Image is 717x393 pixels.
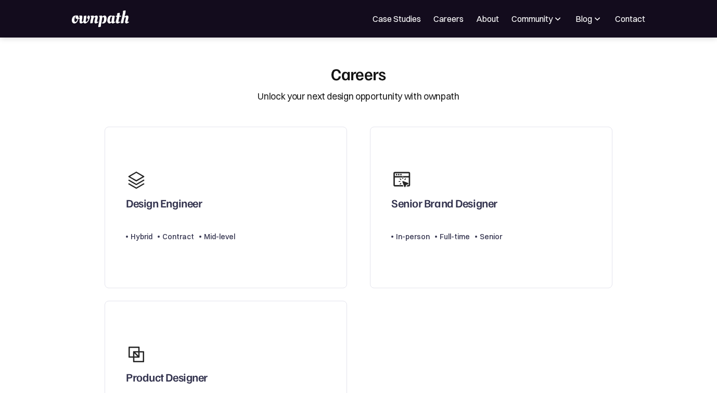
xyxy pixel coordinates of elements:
div: Community [511,13,553,25]
div: Product Designer [126,370,208,389]
a: About [476,13,499,25]
div: Senior [480,230,502,243]
a: Careers [433,13,464,25]
div: Full-time [440,230,470,243]
div: In-person [396,230,430,243]
div: Blog [575,13,592,25]
a: Case Studies [373,13,421,25]
div: Community [511,13,563,25]
div: Careers [331,64,386,83]
a: Senior Brand DesignerIn-personFull-timeSenior [370,127,612,289]
a: Contact [615,13,645,25]
div: Hybrid [131,230,152,243]
div: Design Engineer [126,196,202,215]
div: Senior Brand Designer [391,196,497,215]
div: Blog [575,13,603,25]
div: Mid-level [204,230,235,243]
div: Unlock your next design opportunity with ownpath [258,90,459,103]
a: Design EngineerHybridContractMid-level [105,127,347,289]
div: Contract [162,230,194,243]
